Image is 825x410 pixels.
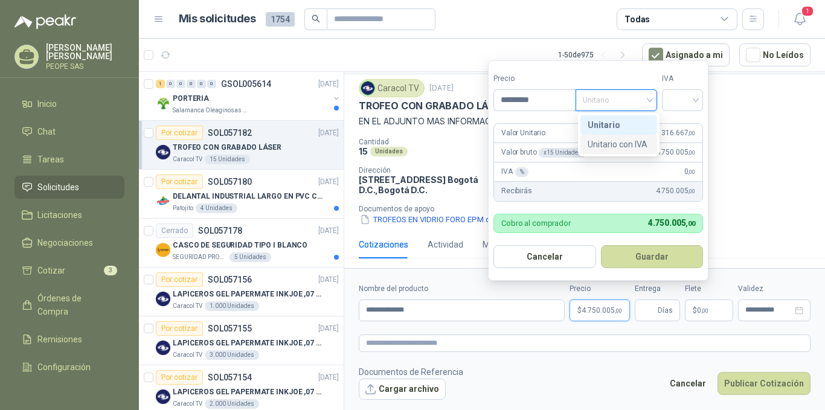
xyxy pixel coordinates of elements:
[318,372,339,383] p: [DATE]
[14,203,124,226] a: Licitaciones
[266,12,295,27] span: 1754
[739,43,811,66] button: No Leídos
[156,223,193,238] div: Cerrado
[14,148,124,171] a: Tareas
[156,145,170,159] img: Company Logo
[615,307,622,314] span: ,00
[515,167,529,177] div: %
[208,324,252,333] p: SOL057155
[46,63,124,70] p: PEOPE SAS
[501,219,571,227] p: Cobro al comprador
[156,243,170,257] img: Company Logo
[37,360,91,374] span: Configuración
[14,14,76,29] img: Logo peakr
[688,130,695,136] span: ,00
[359,238,408,251] div: Cotizaciones
[173,386,323,398] p: LAPICEROS GEL PAPERMATE INKJOE ,07 1 LOGO 1 TINTA
[230,252,271,262] div: 5 Unidades
[685,299,733,321] p: $ 0,00
[318,323,339,335] p: [DATE]
[139,316,344,365] a: Por cotizarSOL057155[DATE] Company LogoLAPICEROS GEL PAPERMATE INKJOE ,07 1 LOGO 1 TINTACaracol T...
[173,106,249,115] p: Salamanca Oleaginosas SAS
[428,238,463,251] div: Actividad
[359,175,492,195] p: [STREET_ADDRESS] Bogotá D.C. , Bogotá D.C.
[493,245,596,268] button: Cancelar
[493,73,576,85] label: Precio
[688,168,695,175] span: ,00
[207,80,216,88] div: 0
[208,373,252,382] p: SOL057154
[205,350,259,360] div: 3.000 Unidades
[688,149,695,156] span: ,00
[205,399,259,409] div: 2.000 Unidades
[156,370,203,385] div: Por cotizar
[156,96,170,111] img: Company Logo
[156,126,203,140] div: Por cotizar
[582,307,622,314] span: 4.750.005
[429,83,454,94] p: [DATE]
[685,283,733,295] label: Flete
[14,176,124,199] a: Solicitudes
[139,121,344,170] a: Por cotizarSOL057182[DATE] Company LogoTROFEO CON GRABADO LÁSERCaracol TV15 Unidades
[196,203,237,213] div: 4 Unidades
[656,185,695,197] span: 4.750.005
[156,194,170,208] img: Company Logo
[14,92,124,115] a: Inicio
[624,13,650,26] div: Todas
[717,372,811,395] button: Publicar Cotización
[501,147,586,158] p: Valor bruto
[14,287,124,323] a: Órdenes de Compra
[359,79,425,97] div: Caracol TV
[656,147,695,158] span: 4.750.005
[14,356,124,379] a: Configuración
[156,77,341,115] a: 1 0 0 0 0 0 GSOL005614[DATE] Company LogoPORTERIASalamanca Oleaginosas SAS
[37,264,65,277] span: Cotizar
[318,78,339,90] p: [DATE]
[37,97,57,111] span: Inicio
[14,120,124,143] a: Chat
[701,307,708,314] span: ,00
[697,307,708,314] span: 0
[501,185,532,197] p: Recibirás
[483,238,519,251] div: Mensajes
[173,338,323,349] p: LAPICEROS GEL PAPERMATE INKJOE ,07 1 LOGO 1 TINTA
[583,91,650,109] span: Unitario
[635,283,680,295] label: Entrega
[173,252,227,262] p: SEGURIDAD PROVISER LTDA
[156,389,170,404] img: Company Logo
[173,203,193,213] p: Patojito
[173,142,281,153] p: TROFEO CON GRABADO LÁSER
[318,274,339,286] p: [DATE]
[359,166,492,175] p: Dirección
[359,283,565,295] label: Nombre del producto
[37,181,79,194] span: Solicitudes
[693,307,697,314] span: $
[663,372,713,395] button: Cancelar
[312,14,320,23] span: search
[359,379,446,400] button: Cargar archivo
[173,399,202,409] p: Caracol TV
[208,178,252,186] p: SOL057180
[46,43,124,60] p: [PERSON_NAME] [PERSON_NAME]
[14,231,124,254] a: Negociaciones
[156,80,165,88] div: 1
[662,73,703,85] label: IVA
[205,301,259,311] div: 1.000 Unidades
[684,166,695,178] span: 0
[173,191,323,202] p: DELANTAL INDUSTRIAL LARGO EN PVC COLOR AMARILLO
[197,80,206,88] div: 0
[139,170,344,219] a: Por cotizarSOL057180[DATE] Company LogoDELANTAL INDUSTRIAL LARGO EN PVC COLOR AMARILLOPatojito4 U...
[156,341,170,355] img: Company Logo
[37,333,82,346] span: Remisiones
[642,43,730,66] button: Asignado a mi
[156,292,170,306] img: Company Logo
[156,272,203,287] div: Por cotizar
[176,80,185,88] div: 0
[173,155,202,164] p: Caracol TV
[601,245,704,268] button: Guardar
[205,155,250,164] div: 15 Unidades
[580,115,657,135] div: Unitario
[661,127,695,139] span: 316.667
[359,146,368,156] p: 15
[37,236,93,249] span: Negociaciones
